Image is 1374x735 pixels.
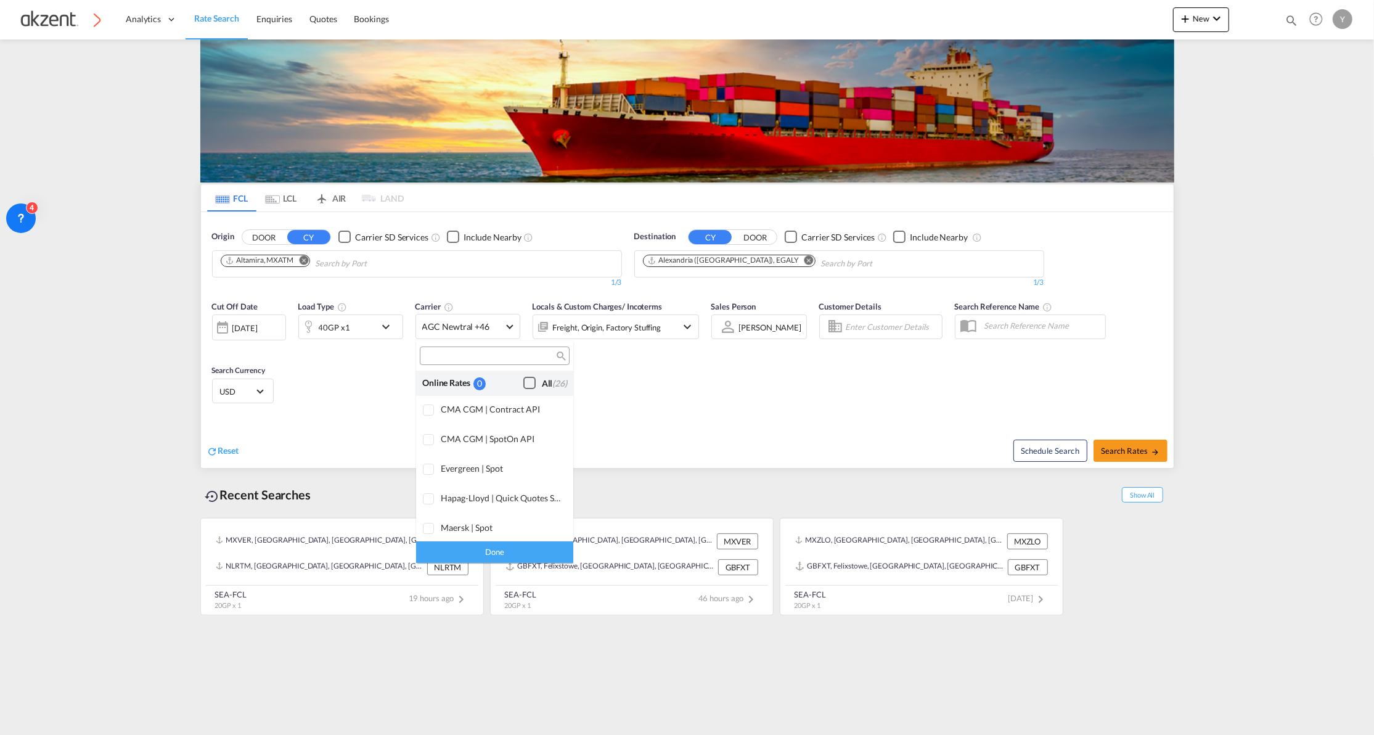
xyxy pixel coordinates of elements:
md-checkbox: Checkbox No Ink [523,377,567,390]
md-icon: icon-magnify [555,351,565,361]
div: Online Rates [422,377,473,390]
div: Maersk | Spot [441,522,563,533]
div: CMA CGM | Contract API [441,404,563,414]
div: All [542,377,567,390]
div: CMA CGM | SpotOn API [441,433,563,444]
span: (26) [552,378,567,388]
div: Evergreen | Spot [441,463,563,474]
div: Hapag-Lloyd | Quick Quotes Spot [441,493,563,503]
div: Done [416,541,573,563]
div: 0 [473,377,486,390]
